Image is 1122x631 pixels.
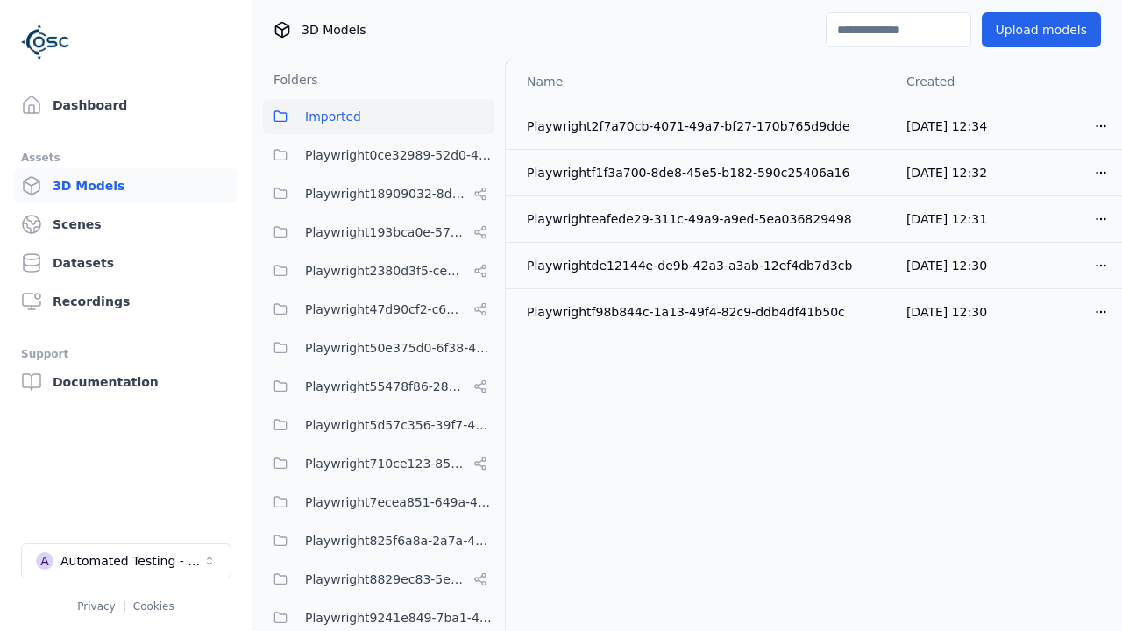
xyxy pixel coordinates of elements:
span: Playwright825f6a8a-2a7a-425c-94f7-650318982f69 [305,530,494,551]
a: Cookies [133,600,174,613]
span: [DATE] 12:34 [906,119,987,133]
a: 3D Models [14,168,238,203]
button: Playwright825f6a8a-2a7a-425c-94f7-650318982f69 [263,523,494,558]
button: Playwright47d90cf2-c635-4353-ba3b-5d4538945666 [263,292,494,327]
button: Playwright18909032-8d07-45c5-9c81-9eec75d0b16b [263,176,494,211]
a: Scenes [14,207,238,242]
span: [DATE] 12:32 [906,166,987,180]
img: Logo [21,18,70,67]
div: Support [21,344,231,365]
div: Playwrighteafede29-311c-49a9-a9ed-5ea036829498 [527,210,878,228]
div: Playwrightf1f3a700-8de8-45e5-b182-590c25406a16 [527,164,878,181]
div: Playwrightde12144e-de9b-42a3-a3ab-12ef4db7d3cb [527,257,878,274]
button: Select a workspace [21,543,231,578]
span: Playwright193bca0e-57fa-418d-8ea9-45122e711dc7 [305,222,466,243]
div: Playwright2f7a70cb-4071-49a7-bf27-170b765d9dde [527,117,878,135]
span: Playwright5d57c356-39f7-47ed-9ab9-d0409ac6cddc [305,415,494,436]
h3: Folders [263,71,318,89]
span: [DATE] 12:30 [906,259,987,273]
div: Assets [21,147,231,168]
button: Playwright7ecea851-649a-419a-985e-fcff41a98b20 [263,485,494,520]
span: Playwright18909032-8d07-45c5-9c81-9eec75d0b16b [305,183,466,204]
span: Playwright9241e849-7ba1-474f-9275-02cfa81d37fc [305,607,494,628]
a: Datasets [14,245,238,280]
span: Playwright47d90cf2-c635-4353-ba3b-5d4538945666 [305,299,466,320]
a: Recordings [14,284,238,319]
div: A [36,552,53,570]
button: Upload models [982,12,1101,47]
a: Dashboard [14,88,238,123]
button: Playwright710ce123-85fd-4f8c-9759-23c3308d8830 [263,446,494,481]
button: Playwright8829ec83-5e68-4376-b984-049061a310ed [263,562,494,597]
span: [DATE] 12:31 [906,212,987,226]
span: Playwright55478f86-28dc-49b8-8d1f-c7b13b14578c [305,376,466,397]
span: Playwright0ce32989-52d0-45cf-b5b9-59d5033d313a [305,145,494,166]
a: Documentation [14,365,238,400]
div: Automated Testing - Playwright [60,552,202,570]
span: Imported [305,106,361,127]
button: Playwright2380d3f5-cebf-494e-b965-66be4d67505e [263,253,494,288]
a: Privacy [77,600,115,613]
button: Playwright5d57c356-39f7-47ed-9ab9-d0409ac6cddc [263,408,494,443]
div: Playwrightf98b844c-1a13-49f4-82c9-ddb4df41b50c [527,303,878,321]
th: Created [892,60,1009,103]
th: Name [506,60,892,103]
span: Playwright7ecea851-649a-419a-985e-fcff41a98b20 [305,492,494,513]
span: Playwright50e375d0-6f38-48a7-96e0-b0dcfa24b72f [305,337,494,358]
button: Playwright55478f86-28dc-49b8-8d1f-c7b13b14578c [263,369,494,404]
button: Playwright193bca0e-57fa-418d-8ea9-45122e711dc7 [263,215,494,250]
button: Imported [263,99,494,134]
span: Playwright8829ec83-5e68-4376-b984-049061a310ed [305,569,466,590]
button: Playwright0ce32989-52d0-45cf-b5b9-59d5033d313a [263,138,494,173]
span: | [123,600,126,613]
span: [DATE] 12:30 [906,305,987,319]
span: 3D Models [302,21,366,39]
button: Playwright50e375d0-6f38-48a7-96e0-b0dcfa24b72f [263,330,494,365]
span: Playwright2380d3f5-cebf-494e-b965-66be4d67505e [305,260,466,281]
span: Playwright710ce123-85fd-4f8c-9759-23c3308d8830 [305,453,466,474]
